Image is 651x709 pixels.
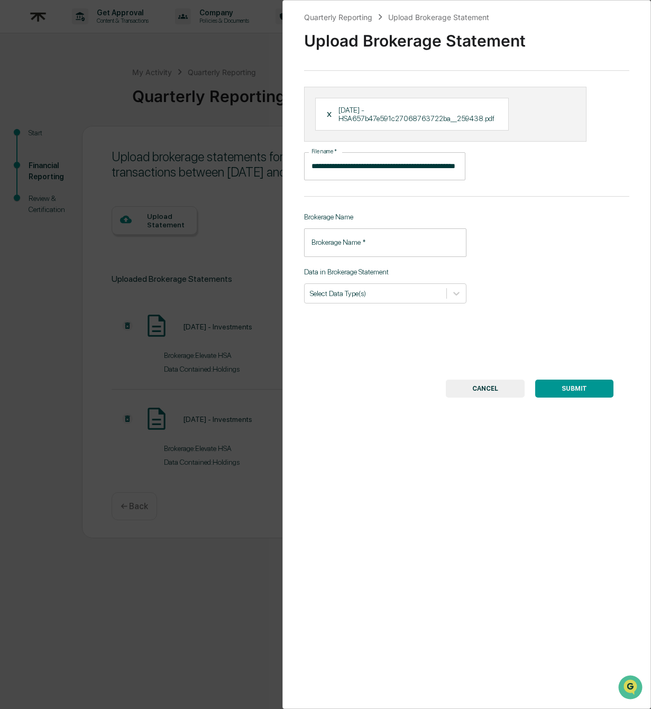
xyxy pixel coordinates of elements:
[304,268,467,276] p: Data in Brokerage Statement
[87,133,131,144] span: Attestations
[21,153,67,164] span: Data Lookup
[72,129,135,148] a: 🗄️Attestations
[36,91,134,100] div: We're available if you need us!
[304,23,630,50] div: Upload Brokerage Statement
[6,149,71,168] a: 🔎Data Lookup
[6,129,72,148] a: 🖐️Preclearance
[77,134,85,143] div: 🗄️
[388,13,489,22] div: Upload Brokerage Statement
[304,13,372,22] div: Quarterly Reporting
[11,81,30,100] img: 1746055101610-c473b297-6a78-478c-a979-82029cc54cd1
[36,81,173,91] div: Start new chat
[11,22,192,39] p: How can we help?
[180,84,192,97] button: Start new chat
[338,106,503,123] p: [DATE] - HSA657b47e591c27068763722ba__259438.pdf
[75,179,128,187] a: Powered byPylon
[326,109,339,119] div: X
[11,154,19,163] div: 🔎
[105,179,128,187] span: Pylon
[535,380,613,398] button: SUBMIT
[311,148,337,155] label: File name
[21,133,68,144] span: Preclearance
[446,380,525,398] button: CANCEL
[11,134,19,143] div: 🖐️
[304,213,467,221] p: Brokerage Name
[617,674,646,703] iframe: Open customer support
